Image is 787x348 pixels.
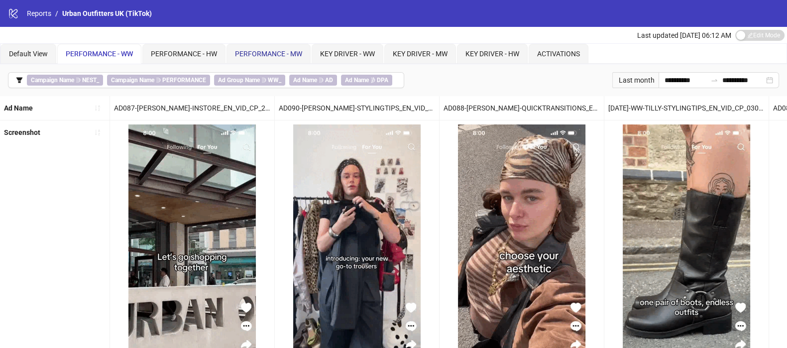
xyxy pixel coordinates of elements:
[25,8,53,19] a: Reports
[16,77,23,84] span: filter
[465,50,519,58] span: KEY DRIVER - HW
[325,77,333,84] b: AD
[4,104,33,112] b: Ad Name
[82,77,99,84] b: NEST_
[94,105,101,112] span: sort-ascending
[218,77,260,84] b: Ad Group Name
[151,50,217,58] span: PERFORMANCE - HW
[66,50,133,58] span: PERFORMANCE - WW
[8,72,404,88] button: Campaign Name ∋ NEST_Campaign Name ∋ PERFORMANCEAd Group Name ∋ WW_Ad Name ∋ ADAd Name ∌ DPA
[111,77,154,84] b: Campaign Name
[31,77,74,84] b: Campaign Name
[604,96,769,120] div: [DATE]-WW-TILLY-STYLINGTIPS_EN_VID_CP_03092025_F_NSN_SC24_USP7_WW
[9,50,48,58] span: Default View
[345,77,369,84] b: Ad Name
[393,50,448,58] span: KEY DRIVER - MW
[275,96,439,120] div: AD090-[PERSON_NAME]-STYLINGTIPS_EN_VID_CP_20082025_F_NSN_SC13_USP7_WW
[710,76,718,84] span: swap-right
[710,76,718,84] span: to
[612,72,659,88] div: Last month
[162,77,206,84] b: PERFORMANCE
[27,75,103,86] span: ∋
[235,50,302,58] span: PERFORMANCE - MW
[377,77,388,84] b: DPA
[62,9,152,17] span: Urban Outfitters UK (TikTok)
[94,129,101,136] span: sort-ascending
[107,75,210,86] span: ∋
[320,50,375,58] span: KEY DRIVER - WW
[537,50,580,58] span: ACTIVATIONS
[341,75,392,86] span: ∌
[440,96,604,120] div: AD088-[PERSON_NAME]-QUICKTRANSITIONS_EN_VID_CP_20082025_F_NSN_SC13_USP7_WW
[289,75,337,86] span: ∋
[55,8,58,19] li: /
[110,96,274,120] div: AD087-[PERSON_NAME]-INSTORE_EN_VID_CP_20082025_F_NSN_SC13_USP7_WW
[4,128,40,136] b: Screenshot
[293,77,317,84] b: Ad Name
[637,31,731,39] span: Last updated [DATE] 06:12 AM
[214,75,285,86] span: ∋
[268,77,281,84] b: WW_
